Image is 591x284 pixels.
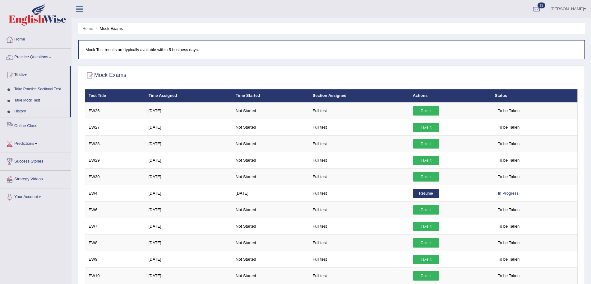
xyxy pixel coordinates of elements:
[0,49,71,64] a: Practice Questions
[413,139,439,149] a: Take it
[309,201,409,218] td: Full test
[85,119,145,135] td: EW27
[145,152,232,168] td: [DATE]
[85,135,145,152] td: EW28
[232,135,309,152] td: Not Started
[232,119,309,135] td: Not Started
[409,89,492,102] th: Actions
[413,238,439,248] a: Take it
[85,152,145,168] td: EW29
[232,152,309,168] td: Not Started
[85,234,145,251] td: EW8
[0,153,71,168] a: Success Stories
[85,218,145,234] td: EW7
[0,31,71,46] a: Home
[0,188,71,204] a: Your Account
[495,156,523,165] span: To be Taken
[85,267,145,284] td: EW10
[94,26,123,31] li: Mock Exams
[413,222,439,231] a: Take it
[309,89,409,102] th: Section Assigned
[413,205,439,215] a: Take it
[495,238,523,248] span: To be Taken
[309,135,409,152] td: Full test
[413,156,439,165] a: Take it
[145,251,232,267] td: [DATE]
[413,172,439,182] a: Take it
[0,66,70,82] a: Tests
[413,106,439,116] a: Take it
[232,267,309,284] td: Not Started
[0,117,71,133] a: Online Class
[309,251,409,267] td: Full test
[85,201,145,218] td: EW6
[309,119,409,135] td: Full test
[413,271,439,281] a: Take it
[309,234,409,251] td: Full test
[491,89,577,102] th: Status
[232,234,309,251] td: Not Started
[495,205,523,215] span: To be Taken
[85,251,145,267] td: EW9
[232,168,309,185] td: Not Started
[145,185,232,201] td: [DATE]
[12,95,70,106] a: Take Mock Test
[145,119,232,135] td: [DATE]
[232,185,309,201] td: [DATE]
[413,189,439,198] a: Resume
[495,106,523,116] span: To be Taken
[12,106,70,117] a: History
[309,168,409,185] td: Full test
[85,71,126,80] h2: Mock Exams
[82,26,93,31] a: Home
[145,201,232,218] td: [DATE]
[0,171,71,186] a: Strategy Videos
[145,168,232,185] td: [DATE]
[85,168,145,185] td: EW30
[0,135,71,151] a: Predictions
[309,218,409,234] td: Full test
[145,234,232,251] td: [DATE]
[145,102,232,119] td: [DATE]
[232,218,309,234] td: Not Started
[495,123,523,132] span: To be Taken
[85,102,145,119] td: EW26
[495,222,523,231] span: To be Taken
[145,267,232,284] td: [DATE]
[495,271,523,281] span: To be Taken
[538,2,545,8] span: 12
[309,185,409,201] td: Full test
[309,267,409,284] td: Full test
[495,189,521,198] div: In Progress
[309,152,409,168] td: Full test
[12,84,70,95] a: Take Practice Sectional Test
[85,89,145,102] th: Test Title
[495,255,523,264] span: To be Taken
[145,89,232,102] th: Time Assigned
[85,185,145,201] td: EW4
[232,251,309,267] td: Not Started
[309,102,409,119] td: Full test
[413,123,439,132] a: Take it
[232,201,309,218] td: Not Started
[232,89,309,102] th: Time Started
[145,218,232,234] td: [DATE]
[495,172,523,182] span: To be Taken
[413,255,439,264] a: Take it
[145,135,232,152] td: [DATE]
[495,139,523,149] span: To be Taken
[85,47,578,53] p: Mock Test results are typically available within 5 business days.
[232,102,309,119] td: Not Started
